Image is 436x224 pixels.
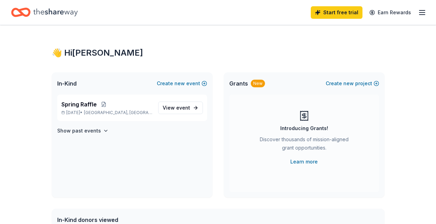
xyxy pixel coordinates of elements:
span: new [174,79,185,88]
span: event [176,105,190,111]
button: Createnewevent [157,79,207,88]
h4: Show past events [57,127,101,135]
span: View [163,104,190,112]
div: In-Kind donors viewed [57,216,197,224]
a: Learn more [290,158,318,166]
div: 👋 Hi [PERSON_NAME] [52,47,385,58]
a: Earn Rewards [365,6,415,19]
span: In-Kind [57,79,77,88]
button: Createnewproject [326,79,379,88]
span: Spring Raffle [61,100,97,109]
a: Start free trial [311,6,362,19]
span: [GEOGRAPHIC_DATA], [GEOGRAPHIC_DATA] [84,110,152,115]
span: Grants [229,79,248,88]
button: Show past events [57,127,109,135]
span: new [343,79,354,88]
div: Discover thousands of mission-aligned grant opportunities. [257,135,351,155]
a: Home [11,4,78,21]
a: View event [158,102,203,114]
p: [DATE] • [61,110,153,115]
div: New [251,80,265,87]
div: Introducing Grants! [280,124,328,133]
